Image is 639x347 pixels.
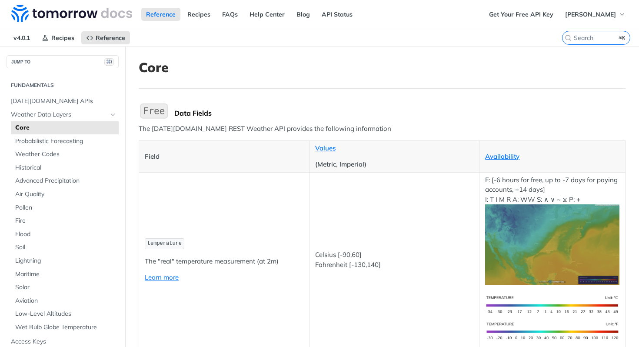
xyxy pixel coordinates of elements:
[11,337,116,346] span: Access Keys
[15,217,116,225] span: Fire
[104,58,114,66] span: ⌘/
[617,33,628,42] kbd: ⌘K
[245,8,290,21] a: Help Center
[145,273,179,281] a: Learn more
[485,240,619,248] span: Expand image
[485,327,619,335] span: Expand image
[81,31,130,44] a: Reference
[11,321,119,334] a: Wet Bulb Globe Temperature
[11,188,119,201] a: Air Quality
[485,152,519,160] a: Availability
[11,254,119,267] a: Lightning
[139,124,626,134] p: The [DATE][DOMAIN_NAME] REST Weather API provides the following information
[11,294,119,307] a: Aviation
[15,163,116,172] span: Historical
[565,10,616,18] span: [PERSON_NAME]
[7,81,119,89] h2: Fundamentals
[11,307,119,320] a: Low-Level Altitudes
[15,270,116,279] span: Maritime
[15,177,116,185] span: Advanced Precipitation
[11,281,119,294] a: Solar
[7,55,119,68] button: JUMP TO⌘/
[11,97,116,106] span: [DATE][DOMAIN_NAME] APIs
[183,8,215,21] a: Recipes
[15,297,116,305] span: Aviation
[9,31,35,44] span: v4.0.1
[485,300,619,308] span: Expand image
[15,150,116,159] span: Weather Codes
[15,310,116,318] span: Low-Level Altitudes
[11,161,119,174] a: Historical
[147,240,182,247] span: temperature
[315,144,336,152] a: Values
[292,8,315,21] a: Blog
[15,137,116,146] span: Probabilistic Forecasting
[11,241,119,254] a: Soil
[484,8,558,21] a: Get Your Free API Key
[485,318,619,345] img: temperature-us
[11,121,119,134] a: Core
[485,292,619,318] img: temperature-si
[15,204,116,212] span: Pollen
[15,230,116,239] span: Flood
[11,268,119,281] a: Maritime
[11,214,119,227] a: Fire
[485,175,619,285] p: F: [-6 hours for free, up to -7 days for paying accounts, +14 days] I: T I M R A: WW S: ∧ ∨ ~ ⧖ P: +
[110,111,116,118] button: Hide subpages for Weather Data Layers
[15,257,116,265] span: Lightning
[15,323,116,332] span: Wet Bulb Globe Temperature
[96,34,125,42] span: Reference
[11,5,132,22] img: Tomorrow.io Weather API Docs
[15,123,116,132] span: Core
[15,190,116,199] span: Air Quality
[139,60,626,75] h1: Core
[7,95,119,108] a: [DATE][DOMAIN_NAME] APIs
[565,34,572,41] svg: Search
[11,174,119,187] a: Advanced Precipitation
[11,110,107,119] span: Weather Data Layers
[15,243,116,252] span: Soil
[174,109,626,117] div: Data Fields
[11,148,119,161] a: Weather Codes
[11,135,119,148] a: Probabilistic Forecasting
[217,8,243,21] a: FAQs
[141,8,180,21] a: Reference
[315,250,474,270] p: Celsius [-90,60] Fahrenheit [-130,140]
[145,257,303,267] p: The "real" temperature measurement (at 2m)
[51,34,74,42] span: Recipes
[37,31,79,44] a: Recipes
[145,152,303,162] p: Field
[7,108,119,121] a: Weather Data LayersHide subpages for Weather Data Layers
[11,201,119,214] a: Pollen
[560,8,630,21] button: [PERSON_NAME]
[15,283,116,292] span: Solar
[315,160,474,170] p: (Metric, Imperial)
[11,228,119,241] a: Flood
[485,204,619,285] img: temperature
[317,8,357,21] a: API Status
